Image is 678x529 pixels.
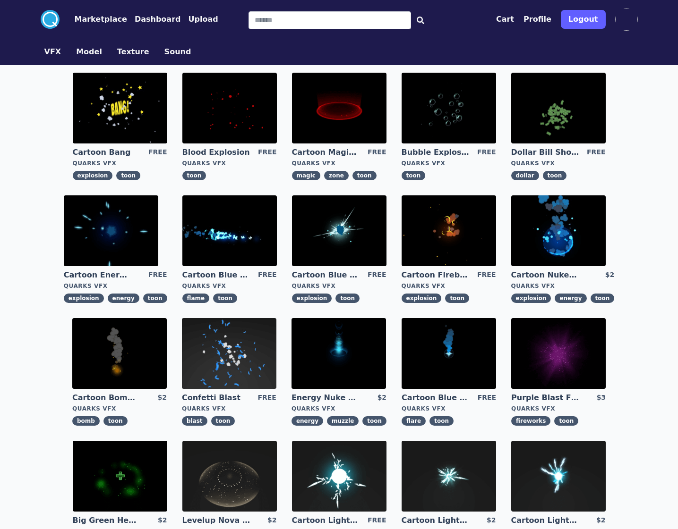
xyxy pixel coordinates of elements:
img: imgAlt [511,318,606,389]
span: explosion [511,294,551,303]
a: Energy Nuke Muzzle Flash [292,393,360,403]
div: $2 [157,393,166,403]
div: $3 [597,393,606,403]
span: toon [543,171,567,180]
a: Cartoon Lightning Ball with Bloom [511,515,579,526]
span: flame [182,294,210,303]
a: Bubble Explosion [402,147,470,158]
a: Purple Blast Fireworks [511,393,579,403]
span: explosion [73,171,113,180]
button: Model [76,46,102,58]
img: profile [615,8,638,31]
div: $2 [596,515,605,526]
span: toon [362,416,386,426]
span: dollar [511,171,539,180]
span: toon [213,294,237,303]
span: energy [292,416,323,426]
button: Sound [164,46,191,58]
div: FREE [368,515,386,526]
span: toon [143,294,167,303]
img: imgAlt [73,441,167,512]
img: imgAlt [292,195,386,266]
span: toon [335,294,360,303]
span: toon [402,171,426,180]
div: Quarks VFX [73,160,167,167]
a: Texture [110,46,157,58]
div: Quarks VFX [511,405,606,412]
div: FREE [587,147,605,158]
span: muzzle [327,416,359,426]
div: Quarks VFX [182,405,276,412]
span: energy [108,294,139,303]
img: imgAlt [402,195,496,266]
a: VFX [37,46,69,58]
a: Blood Explosion [182,147,250,158]
button: Texture [117,46,149,58]
img: imgAlt [182,441,277,512]
div: FREE [477,147,496,158]
div: FREE [258,147,276,158]
img: imgAlt [402,73,496,143]
div: FREE [258,270,276,280]
div: $2 [267,515,276,526]
span: fireworks [511,416,550,426]
div: FREE [368,270,386,280]
span: toon [429,416,454,426]
div: FREE [148,147,167,158]
a: Levelup Nova Effect [182,515,250,526]
div: Quarks VFX [64,282,167,290]
span: explosion [64,294,104,303]
span: toon [182,171,206,180]
div: Quarks VFX [402,282,496,290]
div: Quarks VFX [182,282,277,290]
div: FREE [477,270,496,280]
img: imgAlt [511,73,606,143]
span: flare [402,416,426,426]
span: toon [103,416,128,426]
span: blast [182,416,207,426]
div: Quarks VFX [292,160,386,167]
a: Sound [157,46,199,58]
div: $2 [378,393,386,403]
a: Cartoon Blue Flare [402,393,470,403]
div: Quarks VFX [292,405,386,412]
a: Cartoon Fireball Explosion [402,270,470,280]
a: Cartoon Blue Flamethrower [182,270,250,280]
a: Upload [180,14,218,25]
span: zone [324,171,349,180]
div: $2 [158,515,167,526]
a: Cartoon Bang [73,147,141,158]
a: Dashboard [127,14,181,25]
a: Dollar Bill Shower [511,147,579,158]
button: Logout [561,10,606,29]
input: Search [249,11,411,29]
a: Cartoon Blue Gas Explosion [292,270,360,280]
button: Upload [188,14,218,25]
button: Profile [524,14,551,25]
a: Cartoon Lightning Ball [292,515,360,526]
div: FREE [148,270,167,280]
div: $2 [487,515,496,526]
a: Marketplace [60,14,127,25]
button: VFX [44,46,61,58]
a: Confetti Blast [182,393,250,403]
img: imgAlt [182,318,276,389]
div: FREE [368,147,386,158]
span: bomb [72,416,100,426]
img: imgAlt [182,73,277,143]
div: Quarks VFX [292,282,386,290]
div: Quarks VFX [402,160,496,167]
a: Model [69,46,110,58]
a: Cartoon Bomb Fuse [72,393,140,403]
span: energy [555,294,586,303]
img: imgAlt [73,73,167,143]
a: Cartoon Lightning Ball Explosion [402,515,470,526]
span: explosion [292,294,332,303]
img: imgAlt [182,195,277,266]
span: toon [352,171,377,180]
a: Big Green Healing Effect [73,515,141,526]
span: magic [292,171,320,180]
div: Quarks VFX [511,282,615,290]
div: Quarks VFX [511,160,606,167]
